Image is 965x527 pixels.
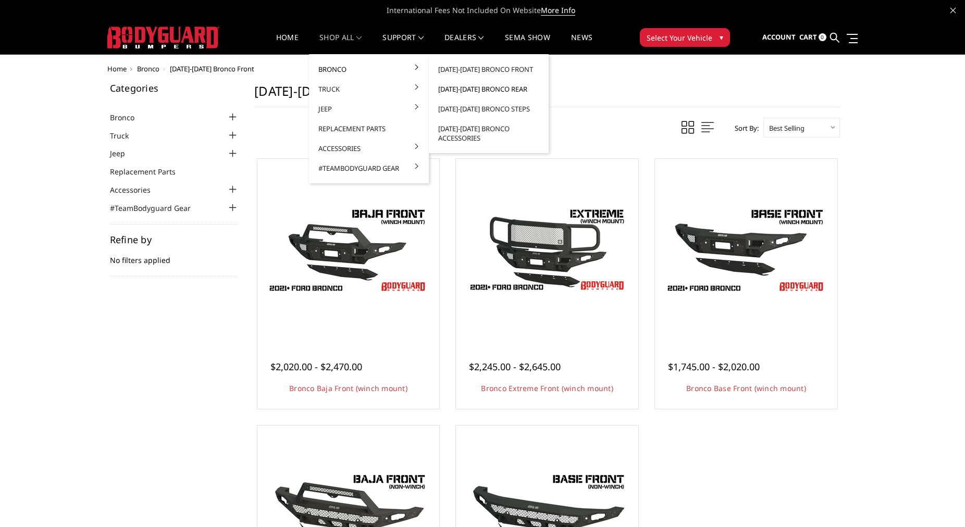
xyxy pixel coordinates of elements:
[799,23,826,52] a: Cart 0
[433,99,545,119] a: [DATE]-[DATE] Bronco Steps
[110,130,142,141] a: Truck
[382,34,424,54] a: Support
[433,59,545,79] a: [DATE]-[DATE] Bronco Front
[107,27,219,48] img: BODYGUARD BUMPERS
[110,203,204,214] a: #TeamBodyguard Gear
[110,235,239,277] div: No filters applied
[254,83,840,107] h1: [DATE]-[DATE] Bronco Front
[319,34,362,54] a: shop all
[571,34,592,54] a: News
[444,34,484,54] a: Dealers
[819,33,826,41] span: 0
[469,360,561,373] span: $2,245.00 - $2,645.00
[433,119,545,148] a: [DATE]-[DATE] Bronco Accessories
[107,64,127,73] a: Home
[762,32,796,42] span: Account
[313,158,425,178] a: #TeamBodyguard Gear
[137,64,159,73] a: Bronco
[313,59,425,79] a: Bronco
[668,360,760,373] span: $1,745.00 - $2,020.00
[913,477,965,527] iframe: Chat Widget
[313,139,425,158] a: Accessories
[110,112,147,123] a: Bronco
[799,32,817,42] span: Cart
[276,34,299,54] a: Home
[110,83,239,93] h5: Categories
[658,161,835,338] a: Freedom Series - Bronco Base Front Bumper Bronco Base Front (winch mount)
[110,235,239,244] h5: Refine by
[110,166,189,177] a: Replacement Parts
[459,161,636,338] a: Bronco Extreme Front (winch mount) Bronco Extreme Front (winch mount)
[433,79,545,99] a: [DATE]-[DATE] Bronco Rear
[541,5,575,16] a: More Info
[170,64,254,73] span: [DATE]-[DATE] Bronco Front
[729,120,759,136] label: Sort By:
[647,32,712,43] span: Select Your Vehicle
[762,23,796,52] a: Account
[110,184,164,195] a: Accessories
[260,161,437,338] a: Bodyguard Ford Bronco Bronco Baja Front (winch mount)
[270,360,362,373] span: $2,020.00 - $2,470.00
[720,32,723,43] span: ▾
[505,34,550,54] a: SEMA Show
[313,99,425,119] a: Jeep
[313,79,425,99] a: Truck
[640,28,730,47] button: Select Your Vehicle
[289,383,407,393] a: Bronco Baja Front (winch mount)
[313,119,425,139] a: Replacement Parts
[110,148,138,159] a: Jeep
[481,383,613,393] a: Bronco Extreme Front (winch mount)
[686,383,806,393] a: Bronco Base Front (winch mount)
